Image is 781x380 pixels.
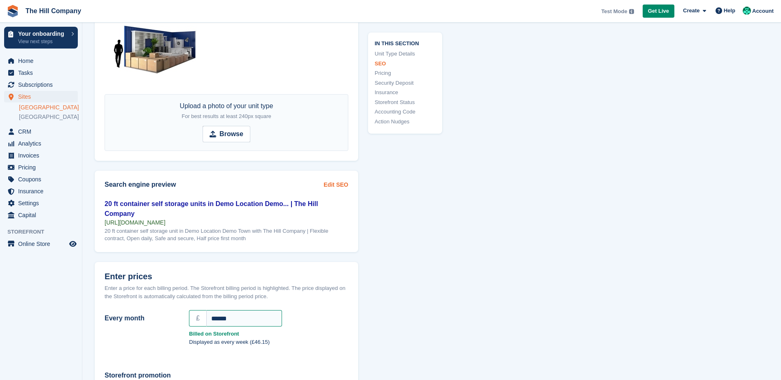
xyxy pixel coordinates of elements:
span: Subscriptions [18,79,68,90]
a: Unit Type Details [375,50,436,58]
a: The Hill Company [22,4,84,18]
p: Your onboarding [18,31,67,37]
span: Home [18,55,68,67]
a: menu [4,79,78,90]
span: Invoices [18,150,68,161]
a: Edit SEO [324,181,348,189]
strong: Browse [219,129,243,139]
a: Storefront Status [375,98,436,106]
span: Capital [18,209,68,221]
a: menu [4,126,78,137]
span: Pricing [18,162,68,173]
img: stora-icon-8386f47178a22dfd0bd8f6a31ec36ba5ce8667c1dd55bd0f319d3a0aa187defe.svg [7,5,19,17]
a: menu [4,150,78,161]
img: icon-info-grey-7440780725fd019a000dd9b08b2336e03edf1995a4989e88bcd33f0948082b44.svg [629,9,634,14]
div: 20 ft container self storage unit in Demo Location Demo Town with The Hill Company | Flexible con... [105,227,348,242]
a: Preview store [68,239,78,249]
a: SEO [375,59,436,67]
a: menu [4,91,78,102]
strong: Billed on Storefront [189,330,348,338]
img: 20.jpg [105,12,210,91]
a: menu [4,138,78,149]
a: Your onboarding View next steps [4,27,78,49]
label: Every month [105,313,179,323]
a: menu [4,209,78,221]
a: Security Deposit [375,79,436,87]
span: In this section [375,39,436,46]
span: Test Mode [601,7,627,16]
a: menu [4,185,78,197]
input: Browse [203,126,250,142]
span: Create [683,7,699,15]
a: menu [4,174,78,185]
span: Settings [18,197,68,209]
h2: Search engine preview [105,181,324,188]
div: Upload a photo of your unit type [180,101,273,121]
span: Analytics [18,138,68,149]
a: menu [4,238,78,250]
a: Accounting Code [375,108,436,116]
div: [URL][DOMAIN_NAME] [105,219,348,226]
a: menu [4,67,78,79]
a: Insurance [375,88,436,97]
a: Action Nudges [375,117,436,125]
span: Get Live [648,7,669,15]
div: Enter a price for each billing period. The Storefront billing period is highlighted. The price di... [105,284,348,300]
a: [GEOGRAPHIC_DATA] [19,104,78,111]
span: For best results at least 240px square [182,113,271,119]
a: [GEOGRAPHIC_DATA] [19,113,78,121]
span: CRM [18,126,68,137]
a: Get Live [643,5,674,18]
span: Insurance [18,185,68,197]
a: menu [4,162,78,173]
img: Bradley Hill [743,7,751,15]
div: 20 ft container self storage units in Demo Location Demo... | The Hill Company [105,199,348,219]
span: Account [752,7,774,15]
p: Displayed as every week (£46.15) [189,338,348,346]
span: Sites [18,91,68,102]
span: Enter prices [105,272,152,281]
p: View next steps [18,38,67,45]
span: Help [724,7,735,15]
span: Storefront [7,228,82,236]
a: menu [4,55,78,67]
span: Online Store [18,238,68,250]
span: Tasks [18,67,68,79]
span: Coupons [18,174,68,185]
a: menu [4,197,78,209]
a: Pricing [375,69,436,77]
